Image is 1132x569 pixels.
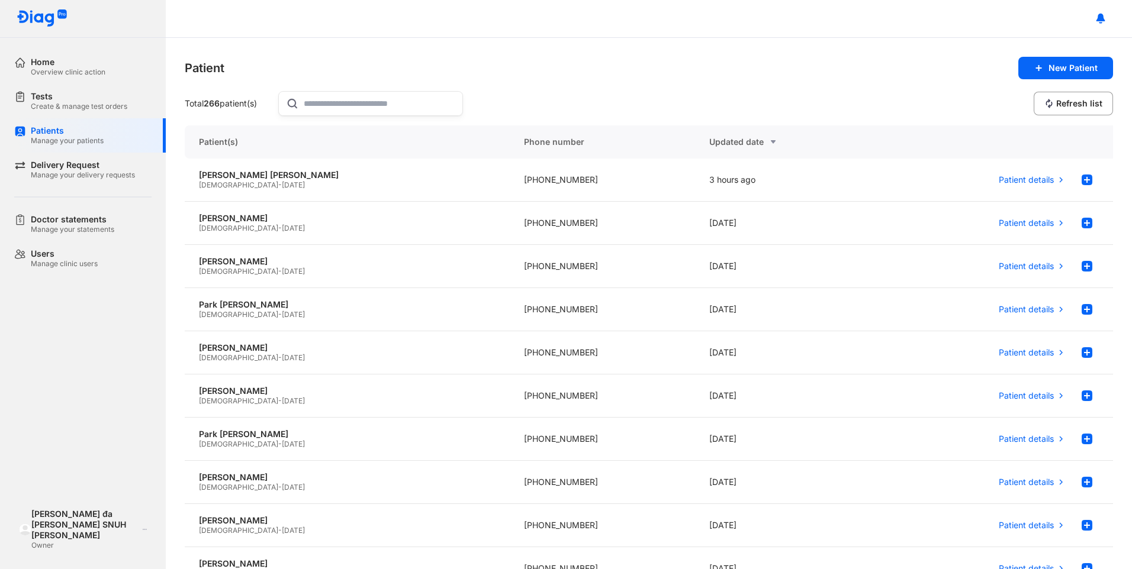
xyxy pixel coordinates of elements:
div: Patient [185,60,224,76]
div: [PERSON_NAME] [199,256,496,267]
span: [DATE] [282,526,305,535]
div: Patient(s) [185,125,510,159]
span: [DEMOGRAPHIC_DATA] [199,526,278,535]
span: [DATE] [282,353,305,362]
span: Patient details [999,218,1054,228]
span: - [278,483,282,492]
img: logo [19,523,31,536]
span: - [278,267,282,276]
div: Park [PERSON_NAME] [199,299,496,310]
span: Refresh list [1056,98,1102,109]
div: [DATE] [695,202,881,245]
span: [DEMOGRAPHIC_DATA] [199,310,278,319]
span: [DEMOGRAPHIC_DATA] [199,180,278,189]
div: 3 hours ago [695,159,881,202]
button: Refresh list [1034,92,1113,115]
span: Patient details [999,434,1054,444]
img: logo [17,9,67,28]
div: [PERSON_NAME] [199,472,496,483]
div: Manage your patients [31,136,104,146]
div: [PERSON_NAME] đa [PERSON_NAME] SNUH [PERSON_NAME] [31,509,139,541]
div: [PERSON_NAME] [PERSON_NAME] [199,170,496,180]
div: [PHONE_NUMBER] [510,331,696,374]
span: - [278,396,282,405]
span: [DATE] [282,180,305,189]
span: [DATE] [282,439,305,448]
span: Patient details [999,304,1054,315]
div: Home [31,57,105,67]
span: [DATE] [282,224,305,232]
div: [DATE] [695,374,881,418]
span: - [278,526,282,535]
span: [DEMOGRAPHIC_DATA] [199,483,278,492]
span: [DEMOGRAPHIC_DATA] [199,267,278,276]
div: [PHONE_NUMBER] [510,288,696,331]
span: [DEMOGRAPHIC_DATA] [199,224,278,232]
div: Owner [31,541,139,550]
div: Users [31,248,98,259]
div: [DATE] [695,418,881,461]
span: [DATE] [282,396,305,405]
span: Patient details [999,520,1054,531]
div: [PHONE_NUMBER] [510,245,696,288]
span: [DATE] [282,310,305,319]
div: [PERSON_NAME] [199,342,496,353]
span: [DEMOGRAPHIC_DATA] [199,396,278,405]
div: [PERSON_NAME] [199,213,496,224]
span: Patient details [999,347,1054,358]
div: [PHONE_NUMBER] [510,504,696,547]
div: [DATE] [695,331,881,374]
span: - [278,224,282,232]
div: Doctor statements [31,214,114,225]
span: [DEMOGRAPHIC_DATA] [199,353,278,362]
div: [PHONE_NUMBER] [510,418,696,461]
div: Manage your statements [31,225,114,234]
button: New Patient [1018,57,1113,79]
div: Patients [31,125,104,136]
div: [PERSON_NAME] [199,515,496,526]
div: Manage your delivery requests [31,170,135,180]
span: Patient details [999,477,1054,487]
span: - [278,310,282,319]
div: Total patient(s) [185,98,274,109]
span: 266 [204,98,220,108]
span: Patient details [999,174,1054,185]
div: [PHONE_NUMBER] [510,159,696,202]
div: [PERSON_NAME] [199,558,496,569]
div: [DATE] [695,245,881,288]
div: Tests [31,91,127,102]
div: Phone number [510,125,696,159]
span: - [278,180,282,189]
div: [DATE] [695,288,881,331]
div: Manage clinic users [31,259,98,269]
span: - [278,439,282,448]
div: [PHONE_NUMBER] [510,202,696,245]
div: Delivery Request [31,160,135,170]
div: Updated date [709,135,867,149]
div: [DATE] [695,504,881,547]
div: Create & manage test orders [31,102,127,111]
div: Park [PERSON_NAME] [199,429,496,439]
span: New Patient [1049,63,1098,73]
span: Patient details [999,390,1054,401]
div: Overview clinic action [31,67,105,77]
div: [PERSON_NAME] [199,386,496,396]
span: [DATE] [282,483,305,492]
span: [DATE] [282,267,305,276]
div: [DATE] [695,461,881,504]
div: [PHONE_NUMBER] [510,374,696,418]
span: [DEMOGRAPHIC_DATA] [199,439,278,448]
div: [PHONE_NUMBER] [510,461,696,504]
span: Patient details [999,261,1054,271]
span: - [278,353,282,362]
